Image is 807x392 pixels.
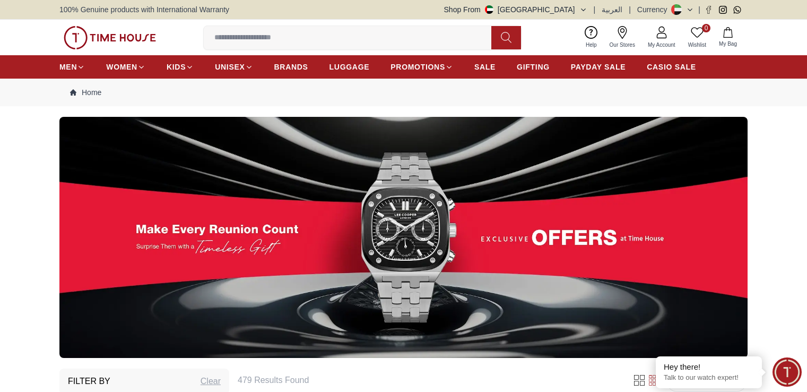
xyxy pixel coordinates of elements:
a: CASIO SALE [647,57,696,76]
a: GIFTING [517,57,550,76]
nav: Breadcrumb [59,79,748,106]
span: CASIO SALE [647,62,696,72]
a: Whatsapp [733,6,741,14]
span: My Account [644,41,680,49]
a: Help [579,24,603,51]
a: UNISEX [215,57,253,76]
button: My Bag [713,25,743,50]
div: Clear [201,375,221,388]
span: | [629,4,631,15]
span: MEN [59,62,77,72]
span: SALE [474,62,496,72]
h6: 479 Results Found [238,374,619,387]
span: LUGGAGE [329,62,370,72]
span: Wishlist [684,41,710,49]
span: UNISEX [215,62,245,72]
a: SALE [474,57,496,76]
span: 0 [702,24,710,32]
div: Currency [637,4,672,15]
a: Home [70,87,101,98]
span: WOMEN [106,62,137,72]
span: KIDS [167,62,186,72]
span: PROMOTIONS [391,62,445,72]
a: KIDS [167,57,194,76]
a: Our Stores [603,24,641,51]
span: | [594,4,596,15]
span: 100% Genuine products with International Warranty [59,4,229,15]
a: MEN [59,57,85,76]
span: BRANDS [274,62,308,72]
span: PAYDAY SALE [571,62,626,72]
span: Our Stores [605,41,639,49]
span: Help [582,41,601,49]
a: Facebook [705,6,713,14]
div: Chat Widget [773,357,802,387]
span: GIFTING [517,62,550,72]
img: ... [64,26,156,49]
p: Talk to our watch expert! [664,373,754,382]
button: Shop From[GEOGRAPHIC_DATA] [444,4,587,15]
a: Instagram [719,6,727,14]
div: Hey there! [664,362,754,372]
span: | [698,4,700,15]
span: My Bag [715,40,741,48]
h3: Filter By [68,375,110,388]
a: PAYDAY SALE [571,57,626,76]
button: العربية [602,4,622,15]
img: United Arab Emirates [485,5,493,14]
a: PROMOTIONS [391,57,453,76]
a: LUGGAGE [329,57,370,76]
a: WOMEN [106,57,145,76]
a: BRANDS [274,57,308,76]
a: 0Wishlist [682,24,713,51]
img: ... [59,117,748,358]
